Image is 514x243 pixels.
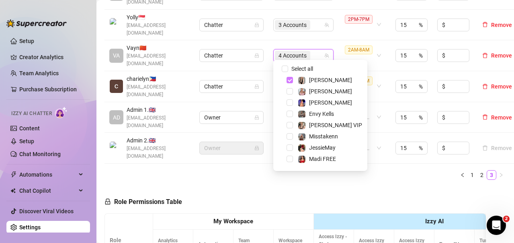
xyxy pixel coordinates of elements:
[309,77,352,83] span: [PERSON_NAME]
[309,133,338,140] span: Misstakenn
[499,173,504,177] span: right
[204,142,259,154] span: Owner
[298,88,305,95] img: Lana
[104,197,182,207] h5: Role Permissions Table
[468,171,477,179] a: 1
[213,218,253,225] strong: My Workspace
[298,156,305,163] img: Madi FREE
[477,170,487,180] li: 2
[298,133,305,140] img: Misstakenn
[287,122,293,128] span: Select tree node
[309,156,336,162] span: Madi FREE
[491,22,512,28] span: Remove
[10,188,16,194] img: Chat Copilot
[127,114,190,130] span: [EMAIL_ADDRESS][DOMAIN_NAME]
[19,168,76,181] span: Automations
[127,43,190,52] span: Vayn 🇨🇳
[298,122,305,129] img: Marie VIP
[298,99,305,107] img: Chyna
[19,125,40,132] a: Content
[204,49,259,62] span: Chatter
[287,133,293,140] span: Select tree node
[287,144,293,151] span: Select tree node
[19,38,34,44] a: Setup
[127,74,190,83] span: charielyn 🇵🇭
[482,114,488,120] span: delete
[19,70,59,76] a: Team Analytics
[279,51,307,60] span: 4 Accounts
[204,80,259,93] span: Chatter
[19,224,41,231] a: Settings
[287,88,293,95] span: Select tree node
[458,170,467,180] li: Previous Page
[19,51,84,64] a: Creator Analytics
[287,77,293,83] span: Select tree node
[113,51,120,60] span: VA
[127,13,190,22] span: Yolly 🇸🇬
[254,23,259,27] span: lock
[110,80,123,93] img: charielyn
[275,51,310,60] span: 4 Accounts
[309,111,334,117] span: Envy Kells
[309,88,352,95] span: [PERSON_NAME]
[275,20,310,30] span: 3 Accounts
[19,83,84,96] a: Purchase Subscription
[482,84,488,89] span: delete
[287,156,293,162] span: Select tree node
[19,138,34,144] a: Setup
[477,171,486,179] a: 2
[104,198,111,205] span: lock
[127,22,190,37] span: [EMAIL_ADDRESS][DOMAIN_NAME]
[309,99,352,106] span: [PERSON_NAME]
[127,83,190,99] span: [EMAIL_ADDRESS][DOMAIN_NAME]
[491,114,512,121] span: Remove
[496,170,506,180] li: Next Page
[19,184,76,197] span: Chat Copilot
[127,52,190,68] span: [EMAIL_ADDRESS][DOMAIN_NAME]
[10,171,17,178] span: thunderbolt
[127,105,190,114] span: Admin 1. 🇬🇧
[288,64,316,73] span: Select all
[460,173,465,177] span: left
[6,19,67,27] img: logo-BBDzfeDw.svg
[458,170,467,180] button: left
[113,113,120,122] span: AD
[324,53,329,58] span: team
[204,111,259,124] span: Owner
[254,84,259,89] span: lock
[482,53,488,58] span: delete
[309,122,362,128] span: [PERSON_NAME] VIP
[298,77,305,84] img: Marie Free
[467,170,477,180] li: 1
[204,19,259,31] span: Chatter
[345,15,373,24] span: 2PM-7PM
[503,216,510,222] span: 2
[345,45,373,54] span: 2AM-8AM
[11,110,52,117] span: Izzy AI Chatter
[254,115,259,120] span: lock
[287,111,293,117] span: Select tree node
[55,107,68,118] img: AI Chatter
[110,18,123,31] img: Yolly
[482,22,488,27] span: delete
[298,144,305,152] img: JessieMay
[487,216,506,235] iframe: Intercom live chat
[425,218,444,225] strong: Izzy AI
[254,53,259,58] span: lock
[298,111,305,118] img: Envy Kells
[19,208,74,214] a: Discover Viral Videos
[496,170,506,180] button: right
[279,21,307,29] span: 3 Accounts
[19,151,61,157] a: Chat Monitoring
[324,23,329,27] span: team
[491,83,512,90] span: Remove
[487,170,496,180] li: 3
[309,144,336,151] span: JessieMay
[491,52,512,59] span: Remove
[127,136,190,145] span: Admin 2. 🇬🇧
[287,99,293,106] span: Select tree node
[487,171,496,179] a: 3
[127,145,190,160] span: [EMAIL_ADDRESS][DOMAIN_NAME]
[254,146,259,150] span: lock
[110,142,123,155] img: Admin 2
